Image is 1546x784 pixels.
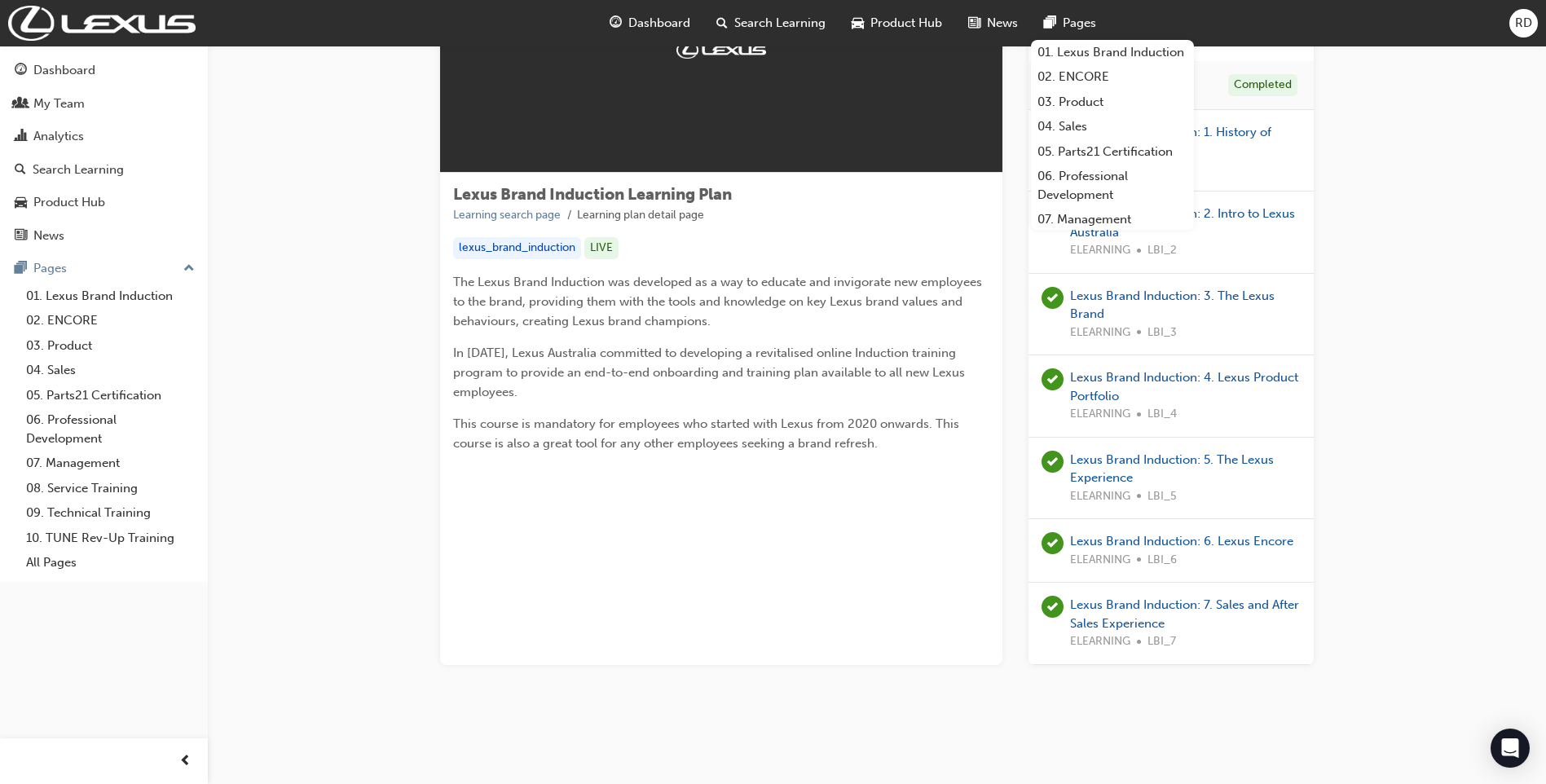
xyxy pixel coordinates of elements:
a: All Pages [20,550,201,575]
a: 10. TUNE Rev-Up Training [20,526,201,551]
span: learningRecordVerb_PASS-icon [1042,532,1064,554]
span: pages-icon [1044,13,1056,33]
span: learningRecordVerb_PASS-icon [1042,287,1064,309]
span: learningRecordVerb_PASS-icon [1042,451,1064,473]
span: ELEARNING [1070,632,1130,651]
span: people-icon [15,97,27,112]
div: Analytics [33,127,84,146]
span: ELEARNING [1070,551,1130,570]
div: News [33,227,64,245]
a: Search Learning [7,155,201,185]
span: chart-icon [15,130,27,144]
img: Trak [8,6,196,41]
a: 03. Product [1031,90,1194,115]
a: 02. ENCORE [20,308,201,333]
span: learningRecordVerb_PASS-icon [1042,596,1064,618]
a: search-iconSearch Learning [703,7,839,40]
a: 02. ENCORE [1031,64,1194,90]
span: prev-icon [179,751,192,772]
a: 04. Sales [20,358,201,383]
a: Lexus Brand Induction: 2. Intro to Lexus Australia [1070,206,1295,240]
span: LBI_5 [1147,487,1177,506]
span: car-icon [15,196,27,210]
a: Lexus Brand Induction: 6. Lexus Encore [1070,534,1293,548]
a: Lexus Brand Induction: 5. The Lexus Experience [1070,452,1274,486]
div: My Team [33,95,85,113]
span: RD [1515,14,1532,33]
span: ELEARNING [1070,324,1130,342]
span: LBI_2 [1147,241,1177,260]
span: learningRecordVerb_PASS-icon [1042,368,1064,390]
span: pages-icon [15,262,27,276]
span: ELEARNING [1070,241,1130,260]
a: Lexus Brand Induction: 7. Sales and After Sales Experience [1070,597,1299,631]
a: Product Hub [7,187,201,218]
span: ELEARNING [1070,405,1130,424]
a: 09. Technical Training [20,500,201,526]
a: 07. Management [1031,207,1194,232]
button: Pages [7,253,201,284]
a: car-iconProduct Hub [839,7,955,40]
a: news-iconNews [955,7,1031,40]
a: pages-iconPages [1031,7,1109,40]
span: Lexus Brand Induction Learning Plan [453,185,732,204]
span: The Lexus Brand Induction was developed as a way to educate and invigorate new employees to the b... [453,275,985,328]
a: 04. Sales [1031,114,1194,139]
span: LBI_7 [1147,632,1176,651]
div: Search Learning [33,161,124,179]
span: This course is mandatory for employees who started with Lexus from 2020 onwards. This course is a... [453,416,962,451]
button: DashboardMy TeamAnalyticsSearch LearningProduct HubNews [7,52,201,253]
li: Learning plan detail page [577,206,704,225]
button: RD [1509,9,1538,37]
a: Dashboard [7,55,201,86]
span: guage-icon [610,13,622,33]
span: car-icon [852,13,864,33]
a: 01. Lexus Brand Induction [20,284,201,309]
a: 06. Professional Development [1031,164,1194,207]
a: 03. Product [20,333,201,359]
a: 06. Professional Development [20,407,201,451]
a: Lexus Brand Induction: 4. Lexus Product Portfolio [1070,370,1298,403]
div: Pages [33,259,67,278]
div: LIVE [584,237,619,259]
div: Dashboard [33,61,95,80]
span: LBI_4 [1147,405,1177,424]
span: LBI_3 [1147,324,1177,342]
span: search-icon [15,163,26,178]
span: news-icon [15,229,27,244]
span: ELEARNING [1070,487,1130,506]
div: lexus_brand_induction [453,237,581,259]
a: News [7,221,201,251]
img: Trak [676,42,766,58]
span: In [DATE], Lexus Australia committed to developing a revitalised online Induction training progra... [453,346,968,399]
span: LBI_6 [1147,551,1177,570]
a: 05. Parts21 Certification [1031,139,1194,165]
span: Product Hub [870,14,942,33]
a: 01. Lexus Brand Induction [1031,40,1194,65]
span: Pages [1063,14,1096,33]
a: guage-iconDashboard [597,7,703,40]
a: 07. Management [20,451,201,476]
div: Product Hub [33,193,105,212]
span: News [987,14,1018,33]
a: Lexus Brand Induction: 3. The Lexus Brand [1070,288,1275,322]
a: Learning search page [453,208,561,222]
span: search-icon [716,13,728,33]
div: Open Intercom Messenger [1491,729,1530,768]
span: up-icon [183,258,195,280]
span: Search Learning [734,14,826,33]
span: news-icon [968,13,980,33]
div: Completed [1228,74,1297,96]
a: 05. Parts21 Certification [20,383,201,408]
a: My Team [7,89,201,119]
a: Analytics [7,121,201,152]
span: Dashboard [628,14,690,33]
a: 08. Service Training [20,476,201,501]
span: guage-icon [15,64,27,78]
